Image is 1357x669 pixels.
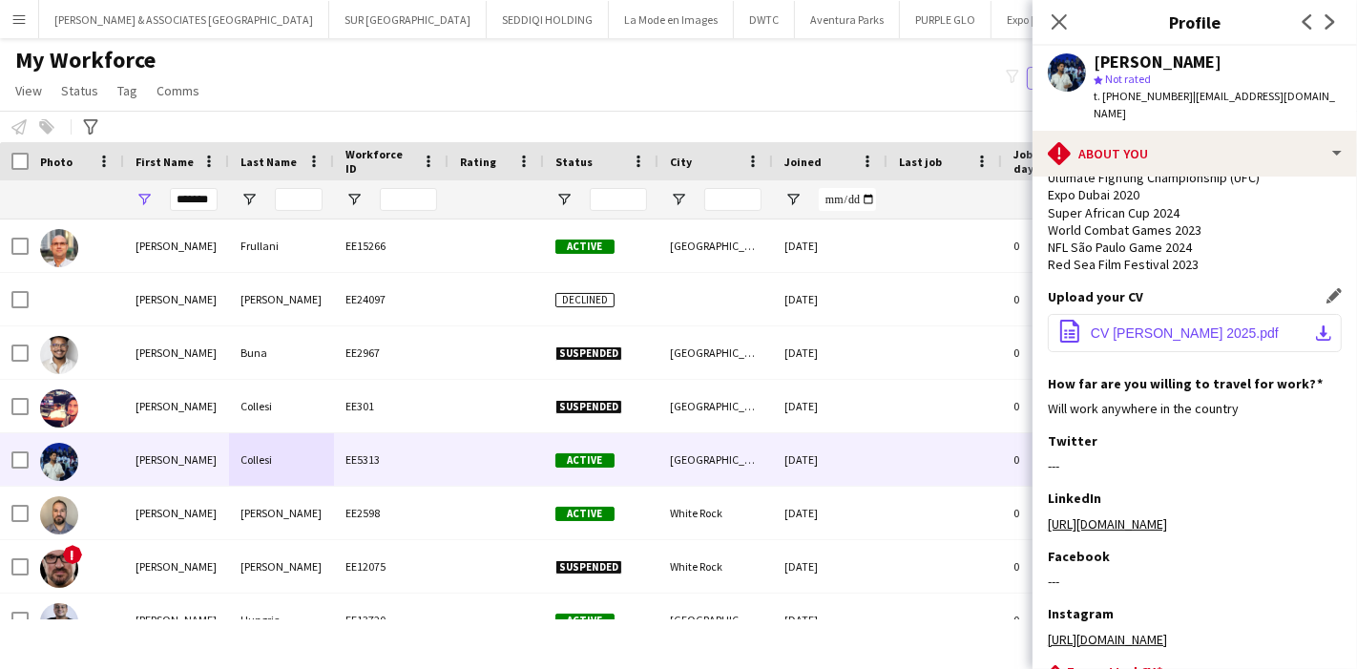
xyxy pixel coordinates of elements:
span: Last Name [240,155,297,169]
button: [PERSON_NAME] & ASSOCIATES [GEOGRAPHIC_DATA] [39,1,329,38]
div: EE2598 [334,487,449,539]
span: Joined [784,155,822,169]
input: First Name Filter Input [170,188,218,211]
div: [PERSON_NAME] [124,433,229,486]
div: EE301 [334,380,449,432]
div: EE13720 [334,594,449,646]
div: [PERSON_NAME] [229,540,334,593]
span: Status [555,155,593,169]
button: DWTC [734,1,795,38]
div: [DATE] [773,594,887,646]
input: Last Name Filter Input [275,188,323,211]
span: Declined [555,293,615,307]
button: La Mode en Images [609,1,734,38]
div: 0 [1002,540,1126,593]
div: Frullani [229,220,334,272]
div: [DATE] [773,540,887,593]
input: City Filter Input [704,188,762,211]
span: My Workforce [15,46,156,74]
div: EE12075 [334,540,449,593]
div: [GEOGRAPHIC_DATA] [658,594,773,646]
a: Status [53,78,106,103]
img: Gustavo Hungria [40,603,78,641]
span: Tag [117,82,137,99]
div: --- [1048,457,1342,474]
span: View [15,82,42,99]
div: [GEOGRAPHIC_DATA] [658,220,773,272]
img: Gustavo Cunha [40,550,78,588]
h3: LinkedIn [1048,490,1101,507]
div: 0 [1002,273,1126,325]
div: [GEOGRAPHIC_DATA] [658,380,773,432]
a: View [8,78,50,103]
div: Buna [229,326,334,379]
img: Gustavo Buna [40,336,78,374]
div: About you [1033,131,1357,177]
div: 0 [1002,326,1126,379]
div: [PERSON_NAME] [124,594,229,646]
div: [PERSON_NAME] [124,273,229,325]
div: White Rock [658,487,773,539]
button: CV [PERSON_NAME] 2025.pdf [1048,314,1342,352]
div: 0 [1002,594,1126,646]
span: Jobs (last 90 days) [1013,147,1092,176]
a: Comms [149,78,207,103]
div: [DATE] [773,433,887,486]
div: [DATE] [773,380,887,432]
span: First Name [136,155,194,169]
div: Will work anywhere in the country [1048,400,1342,417]
img: Gustavo Collesi [40,389,78,428]
span: Last job [899,155,942,169]
span: Not rated [1105,72,1151,86]
div: EE5313 [334,433,449,486]
button: Everyone5,707 [1027,67,1122,90]
span: Active [555,507,615,521]
h3: Facebook [1048,548,1110,565]
div: EE15266 [334,220,449,272]
h3: Profile [1033,10,1357,34]
span: Status [61,82,98,99]
span: Suspended [555,400,622,414]
div: [PERSON_NAME] [1094,53,1221,71]
div: [DATE] [773,326,887,379]
div: 0 [1002,380,1126,432]
div: [DATE] [773,487,887,539]
span: Active [555,453,615,468]
h3: Twitter [1048,432,1097,449]
a: [URL][DOMAIN_NAME] [1048,515,1167,533]
button: SUR [GEOGRAPHIC_DATA] [329,1,487,38]
span: | [EMAIL_ADDRESS][DOMAIN_NAME] [1094,89,1335,120]
div: [PERSON_NAME] [229,487,334,539]
div: [GEOGRAPHIC_DATA] [658,326,773,379]
span: Suspended [555,560,622,575]
img: Gustavo Collesi [40,443,78,481]
div: Collesi [229,380,334,432]
div: [PERSON_NAME] [124,540,229,593]
h3: Instagram [1048,605,1114,622]
div: 0 [1002,487,1126,539]
span: ! [63,545,82,564]
h3: How far are you willing to travel for work? [1048,375,1323,392]
div: [DATE] [773,220,887,272]
span: Photo [40,155,73,169]
div: 0 [1002,433,1126,486]
div: [PERSON_NAME] [229,273,334,325]
span: Comms [157,82,199,99]
span: Active [555,614,615,628]
div: [GEOGRAPHIC_DATA] [658,433,773,486]
div: [PERSON_NAME] [124,220,229,272]
button: Open Filter Menu [784,191,802,208]
span: t. [PHONE_NUMBER] [1094,89,1193,103]
div: EE2967 [334,326,449,379]
img: Gustavo Cunha [40,496,78,534]
input: Status Filter Input [590,188,647,211]
span: CV [PERSON_NAME] 2025.pdf [1091,325,1279,341]
a: [URL][DOMAIN_NAME] [1048,631,1167,648]
span: Rating [460,155,496,169]
div: 0 [1002,220,1126,272]
div: [PERSON_NAME] [124,487,229,539]
button: Open Filter Menu [136,191,153,208]
a: Tag [110,78,145,103]
input: Joined Filter Input [819,188,876,211]
button: Open Filter Menu [670,191,687,208]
